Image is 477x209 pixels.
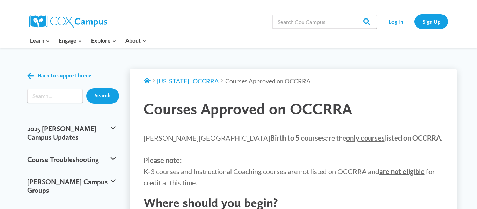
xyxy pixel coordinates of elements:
[27,71,91,81] a: Back to support home
[144,156,182,164] strong: Please note:
[381,14,448,29] nav: Secondary Navigation
[24,171,119,201] button: [PERSON_NAME] Campus Groups
[27,89,83,103] input: Search input
[30,36,50,45] span: Learn
[157,77,219,85] a: [US_STATE] | OCCRRA
[86,88,119,104] input: Search
[414,14,448,29] a: Sign Up
[144,132,443,188] p: [PERSON_NAME][GEOGRAPHIC_DATA] are the . K-3 courses and Instructional Coaching courses are not l...
[381,14,411,29] a: Log In
[91,36,116,45] span: Explore
[379,167,425,176] strong: are not eligible
[144,77,151,85] a: Support Home
[27,89,83,103] form: Search form
[29,15,107,28] img: Cox Campus
[38,73,91,79] span: Back to support home
[270,134,325,142] strong: Birth to 5 courses
[24,118,119,148] button: 2025 [PERSON_NAME] Campus Updates
[24,148,119,171] button: Course Troubleshooting
[346,134,441,142] strong: listed on OCCRRA
[59,36,82,45] span: Engage
[272,15,377,29] input: Search Cox Campus
[25,33,151,48] nav: Primary Navigation
[346,134,385,142] span: only courses
[125,36,146,45] span: About
[144,99,352,118] span: Courses Approved on OCCRRA
[225,77,310,85] span: Courses Approved on OCCRRA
